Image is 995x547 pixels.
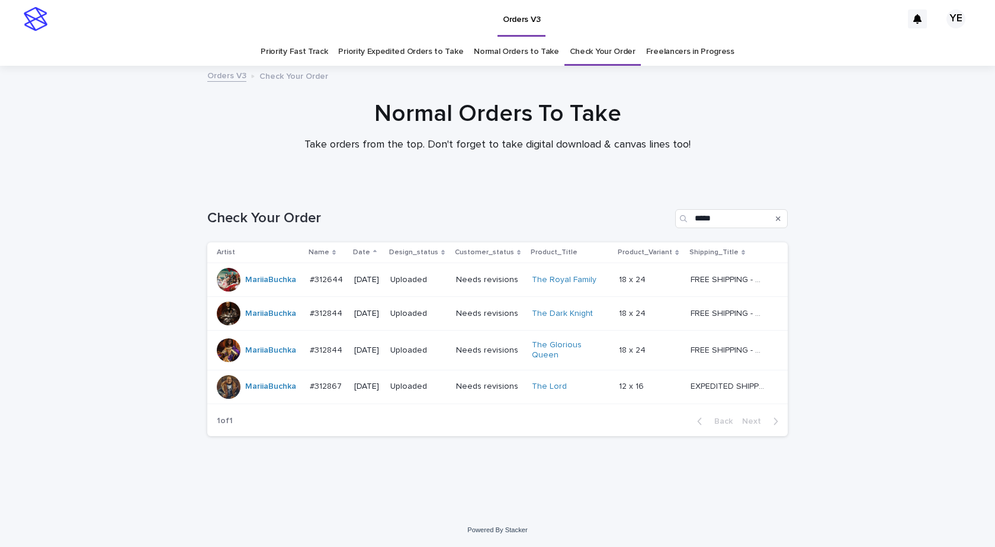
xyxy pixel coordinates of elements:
p: Uploaded [390,275,447,285]
p: Needs revisions [456,309,523,319]
p: Shipping_Title [689,246,739,259]
p: #312844 [310,306,345,319]
a: MariiaBuchka [245,309,296,319]
a: The Royal Family [532,275,596,285]
p: Name [309,246,329,259]
p: [DATE] [354,346,381,356]
p: Take orders from the top. Don't forget to take digital download & canvas lines too! [261,139,734,152]
p: Needs revisions [456,275,523,285]
p: Product_Title [531,246,577,259]
h1: Check Your Order [207,210,670,227]
p: EXPEDITED SHIPPING - preview in 1 business day; delivery up to 5 business days after your approval. [691,379,767,392]
p: #312644 [310,273,345,285]
a: MariiaBuchka [245,275,296,285]
p: 1 of 1 [207,407,242,436]
p: 18 x 24 [619,273,648,285]
a: Normal Orders to Take [474,38,559,66]
p: [DATE] [354,275,381,285]
input: Search [675,209,788,228]
p: Design_status [389,246,438,259]
p: #312867 [310,379,344,392]
button: Next [737,416,788,427]
a: Orders V3 [207,68,246,82]
img: stacker-logo-s-only.png [24,7,47,31]
p: Needs revisions [456,346,523,356]
a: Check Your Order [570,38,635,66]
p: Check Your Order [259,69,328,82]
p: #312844 [310,343,345,356]
tr: MariiaBuchka #312644#312644 [DATE]UploadedNeeds revisionsThe Royal Family 18 x 2418 x 24 FREE SHI... [207,263,788,297]
p: Artist [217,246,235,259]
a: Priority Fast Track [261,38,328,66]
p: [DATE] [354,382,381,392]
p: Date [353,246,370,259]
a: Priority Expedited Orders to Take [338,38,463,66]
span: Next [742,417,768,426]
tr: MariiaBuchka #312844#312844 [DATE]UploadedNeeds revisionsThe Glorious Queen 18 x 2418 x 24 FREE S... [207,331,788,370]
p: [DATE] [354,309,381,319]
a: Freelancers in Progress [646,38,734,66]
span: Back [707,417,733,426]
tr: MariiaBuchka #312844#312844 [DATE]UploadedNeeds revisionsThe Dark Knight 18 x 2418 x 24 FREE SHIP... [207,297,788,331]
p: 12 x 16 [619,379,646,392]
p: 18 x 24 [619,306,648,319]
p: FREE SHIPPING - preview in 1-2 business days, after your approval delivery will take 5-10 b.d. [691,343,767,356]
p: Customer_status [455,246,514,259]
p: FREE SHIPPING - preview in 1-2 business days, after your approval delivery will take 5-10 b.d. [691,306,767,319]
a: The Lord [532,382,567,392]
p: Uploaded [390,346,447,356]
p: Uploaded [390,382,447,392]
h1: Normal Orders To Take [207,100,788,128]
p: FREE SHIPPING - preview in 1-2 business days, after your approval delivery will take 5-10 b.d. [691,273,767,285]
button: Back [688,416,737,427]
tr: MariiaBuchka #312867#312867 [DATE]UploadedNeeds revisionsThe Lord 12 x 1612 x 16 EXPEDITED SHIPPI... [207,370,788,404]
a: The Dark Knight [532,309,593,319]
p: 18 x 24 [619,343,648,356]
div: YE [946,9,965,28]
a: Powered By Stacker [467,526,527,533]
a: The Glorious Queen [532,340,606,360]
p: Needs revisions [456,382,523,392]
p: Product_Variant [618,246,672,259]
a: MariiaBuchka [245,382,296,392]
p: Uploaded [390,309,447,319]
a: MariiaBuchka [245,346,296,356]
